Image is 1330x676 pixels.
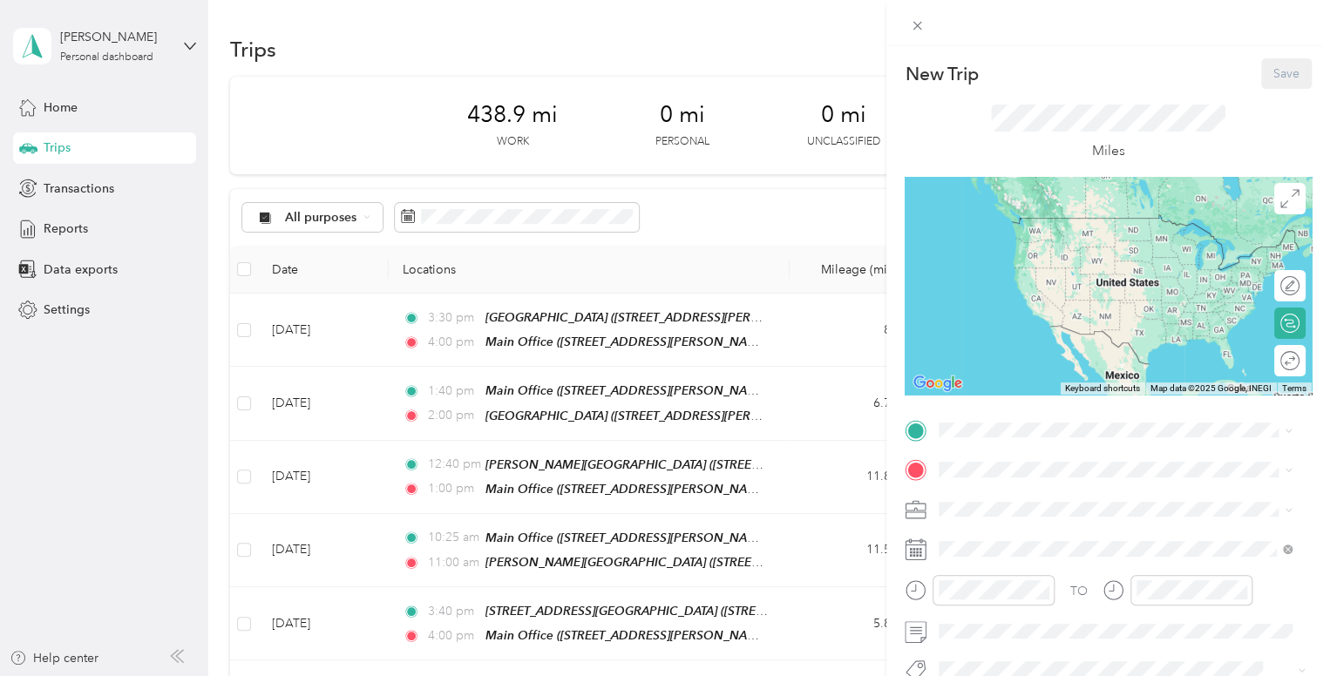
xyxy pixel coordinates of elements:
[1070,582,1088,600] div: TO
[1232,578,1330,676] iframe: Everlance-gr Chat Button Frame
[909,372,967,395] a: Open this area in Google Maps (opens a new window)
[1065,382,1140,395] button: Keyboard shortcuts
[905,62,978,86] p: New Trip
[909,372,967,395] img: Google
[1092,140,1125,162] p: Miles
[1150,383,1272,393] span: Map data ©2025 Google, INEGI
